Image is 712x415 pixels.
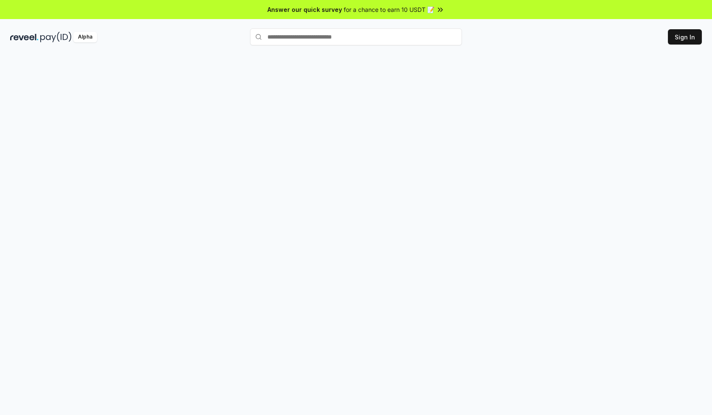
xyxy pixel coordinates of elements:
[10,32,39,42] img: reveel_dark
[267,5,342,14] span: Answer our quick survey
[73,32,97,42] div: Alpha
[668,29,702,45] button: Sign In
[344,5,434,14] span: for a chance to earn 10 USDT 📝
[40,32,72,42] img: pay_id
